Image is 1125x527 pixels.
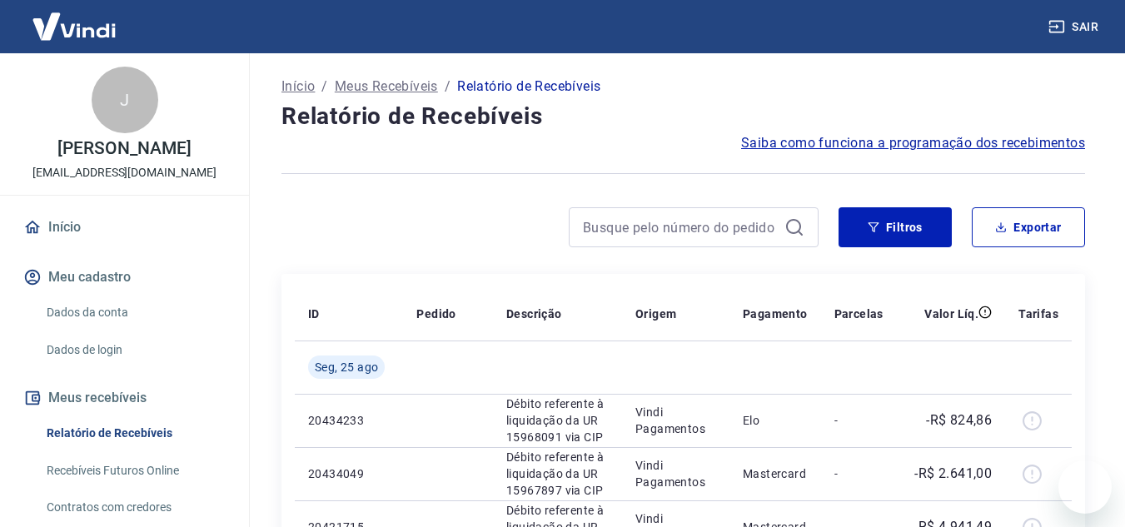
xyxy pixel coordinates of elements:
p: [EMAIL_ADDRESS][DOMAIN_NAME] [32,164,217,181]
button: Sair [1045,12,1105,42]
p: / [445,77,450,97]
p: Vindi Pagamentos [635,457,716,490]
p: Parcelas [834,306,884,322]
p: - [834,412,884,429]
iframe: Botão para abrir a janela de mensagens [1058,460,1112,514]
p: -R$ 824,86 [926,410,992,430]
p: Valor Líq. [924,306,978,322]
button: Meu cadastro [20,259,229,296]
p: Origem [635,306,676,322]
p: Pagamento [743,306,808,322]
p: Relatório de Recebíveis [457,77,600,97]
div: J [92,67,158,133]
p: - [834,465,884,482]
button: Exportar [972,207,1085,247]
p: Débito referente à liquidação da UR 15968091 via CIP [506,395,609,445]
p: [PERSON_NAME] [57,140,191,157]
a: Dados da conta [40,296,229,330]
p: Elo [743,412,808,429]
button: Meus recebíveis [20,380,229,416]
p: 20434233 [308,412,390,429]
button: Filtros [839,207,952,247]
p: Vindi Pagamentos [635,404,716,437]
p: ID [308,306,320,322]
p: Tarifas [1018,306,1058,322]
p: 20434049 [308,465,390,482]
a: Contratos com credores [40,490,229,525]
span: Seg, 25 ago [315,359,378,375]
p: Mastercard [743,465,808,482]
a: Início [20,209,229,246]
p: Débito referente à liquidação da UR 15967897 via CIP [506,449,609,499]
p: -R$ 2.641,00 [914,464,992,484]
a: Saiba como funciona a programação dos recebimentos [741,133,1085,153]
p: Pedido [416,306,455,322]
h4: Relatório de Recebíveis [281,100,1085,133]
a: Meus Recebíveis [335,77,438,97]
img: Vindi [20,1,128,52]
a: Início [281,77,315,97]
p: Descrição [506,306,562,322]
p: / [321,77,327,97]
a: Dados de login [40,333,229,367]
input: Busque pelo número do pedido [583,215,778,240]
a: Recebíveis Futuros Online [40,454,229,488]
a: Relatório de Recebíveis [40,416,229,450]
